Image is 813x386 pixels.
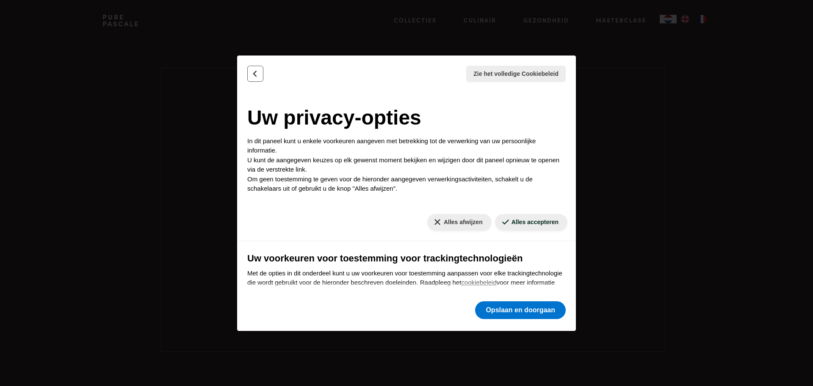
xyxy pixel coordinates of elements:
h3: Uw voorkeuren voor toestemming voor trackingtechnologieën [247,251,566,265]
button: Alles afwijzen [427,214,492,230]
span: Zie het volledige Cookiebeleid [473,69,559,78]
button: Terug [247,66,263,82]
button: Zie het volledige Cookiebeleid [466,66,566,82]
h2: Uw privacy-opties [247,103,566,133]
p: Met de opties in dit onderdeel kunt u uw voorkeuren voor toestemming aanpassen voor elke tracking... [247,269,566,307]
a: cookiebeleid [461,279,496,286]
p: In dit paneel kunt u enkele voorkeuren aangeven met betrekking tot de verwerking van uw persoonli... [247,136,566,194]
button: Opslaan en doorgaan [475,301,566,319]
button: Alles accepteren [495,214,567,230]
